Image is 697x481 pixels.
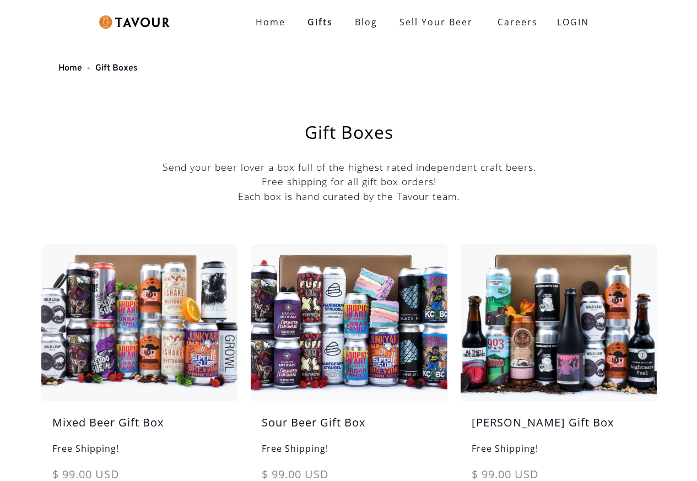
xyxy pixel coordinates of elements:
[498,11,538,33] strong: Careers
[41,414,237,442] h5: Mixed Beer Gift Box
[41,442,237,466] h6: Free Shipping!
[388,11,484,33] a: Sell Your Beer
[256,16,285,28] strong: Home
[461,442,657,466] h6: Free Shipping!
[69,123,629,141] h1: Gift Boxes
[344,11,388,33] a: Blog
[546,11,600,33] a: LOGIN
[95,63,138,74] a: Gift Boxes
[251,414,447,442] h5: Sour Beer Gift Box
[251,442,447,466] h6: Free Shipping!
[41,160,657,203] p: Send your beer lover a box full of the highest rated independent craft beers. Free shipping for a...
[461,414,657,442] h5: [PERSON_NAME] Gift Box
[58,63,82,74] a: Home
[296,11,344,33] a: Gifts
[484,7,546,37] a: Careers
[245,11,296,33] a: Home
